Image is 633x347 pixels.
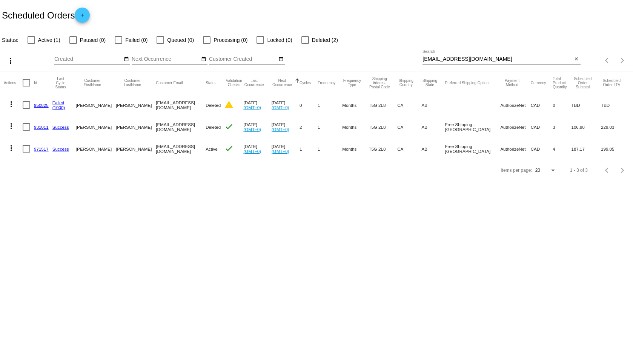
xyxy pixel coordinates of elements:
[156,116,206,138] mat-cell: [EMAIL_ADDRESS][DOMAIN_NAME]
[34,80,37,85] button: Change sorting for Id
[156,80,183,85] button: Change sorting for CustomerEmail
[2,37,18,43] span: Status:
[445,138,501,160] mat-cell: Free Shipping - [GEOGRAPHIC_DATA]
[342,116,369,138] mat-cell: Months
[76,79,109,87] button: Change sorting for CustomerFirstName
[369,77,390,89] button: Change sorting for ShippingPostcode
[38,35,60,45] span: Active (1)
[2,8,90,23] h2: Scheduled Orders
[34,147,49,151] a: 971517
[52,125,69,130] a: Success
[500,94,530,116] mat-cell: AuthorizeNet
[397,94,421,116] mat-cell: CA
[601,79,622,87] button: Change sorting for LifetimeValue
[206,125,221,130] span: Deleted
[574,56,579,62] mat-icon: close
[52,77,69,89] button: Change sorting for LastProcessingCycleId
[206,147,218,151] span: Active
[615,53,630,68] button: Next page
[214,35,247,45] span: Processing (0)
[445,116,501,138] mat-cell: Free Shipping - [GEOGRAPHIC_DATA]
[272,79,293,87] button: Change sorting for NextOccurrenceUtc
[312,35,338,45] span: Deleted (2)
[342,94,369,116] mat-cell: Months
[397,79,415,87] button: Change sorting for ShippingCountry
[571,94,601,116] mat-cell: TBD
[300,80,311,85] button: Change sorting for Cycles
[535,168,556,173] mat-select: Items per page:
[243,149,261,154] a: (GMT+0)
[76,138,116,160] mat-cell: [PERSON_NAME]
[78,12,87,22] mat-icon: add
[243,79,264,87] button: Change sorting for LastOccurrenceUtc
[553,71,571,94] mat-header-cell: Total Product Quantity
[6,56,15,65] mat-icon: more_vert
[342,79,362,87] button: Change sorting for FrequencyType
[421,138,445,160] mat-cell: AB
[535,168,540,173] span: 20
[318,138,342,160] mat-cell: 1
[243,94,271,116] mat-cell: [DATE]
[445,80,489,85] button: Change sorting for PreferredShippingOption
[553,138,571,160] mat-cell: 4
[342,138,369,160] mat-cell: Months
[206,103,221,108] span: Deleted
[300,116,318,138] mat-cell: 2
[531,138,553,160] mat-cell: CAD
[318,94,342,116] mat-cell: 1
[272,149,289,154] a: (GMT+0)
[76,94,116,116] mat-cell: [PERSON_NAME]
[34,125,49,130] a: 931011
[571,77,594,89] button: Change sorting for Subtotal
[54,56,122,62] input: Created
[7,122,16,131] mat-icon: more_vert
[7,100,16,109] mat-icon: more_vert
[116,138,156,160] mat-cell: [PERSON_NAME]
[116,116,156,138] mat-cell: [PERSON_NAME]
[206,80,216,85] button: Change sorting for Status
[369,94,397,116] mat-cell: T5G 2L8
[267,35,292,45] span: Locked (0)
[571,116,601,138] mat-cell: 106.98
[573,56,581,63] button: Clear
[224,144,234,153] mat-icon: check
[132,56,200,62] input: Next Occurrence
[272,116,300,138] mat-cell: [DATE]
[4,71,23,94] mat-header-cell: Actions
[531,80,546,85] button: Change sorting for CurrencyIso
[243,116,271,138] mat-cell: [DATE]
[272,105,289,110] a: (GMT+0)
[272,94,300,116] mat-cell: [DATE]
[318,116,342,138] mat-cell: 1
[600,163,615,178] button: Previous page
[201,56,206,62] mat-icon: date_range
[116,94,156,116] mat-cell: [PERSON_NAME]
[397,138,421,160] mat-cell: CA
[500,138,530,160] mat-cell: AuthorizeNet
[570,168,588,173] div: 1 - 3 of 3
[272,138,300,160] mat-cell: [DATE]
[531,116,553,138] mat-cell: CAD
[124,56,129,62] mat-icon: date_range
[553,94,571,116] mat-cell: 0
[300,94,318,116] mat-cell: 0
[52,105,65,110] a: (1000)
[224,71,243,94] mat-header-cell: Validation Checks
[531,94,553,116] mat-cell: CAD
[553,116,571,138] mat-cell: 3
[80,35,106,45] span: Paused (0)
[369,138,397,160] mat-cell: T5G 2L8
[243,138,271,160] mat-cell: [DATE]
[209,56,277,62] input: Customer Created
[600,53,615,68] button: Previous page
[369,116,397,138] mat-cell: T5G 2L8
[421,79,438,87] button: Change sorting for ShippingState
[243,127,261,132] a: (GMT+0)
[601,138,629,160] mat-cell: 199.05
[224,100,234,109] mat-icon: warning
[125,35,147,45] span: Failed (0)
[52,100,65,105] a: Failed
[272,127,289,132] a: (GMT+0)
[52,147,69,151] a: Success
[423,56,572,62] input: Search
